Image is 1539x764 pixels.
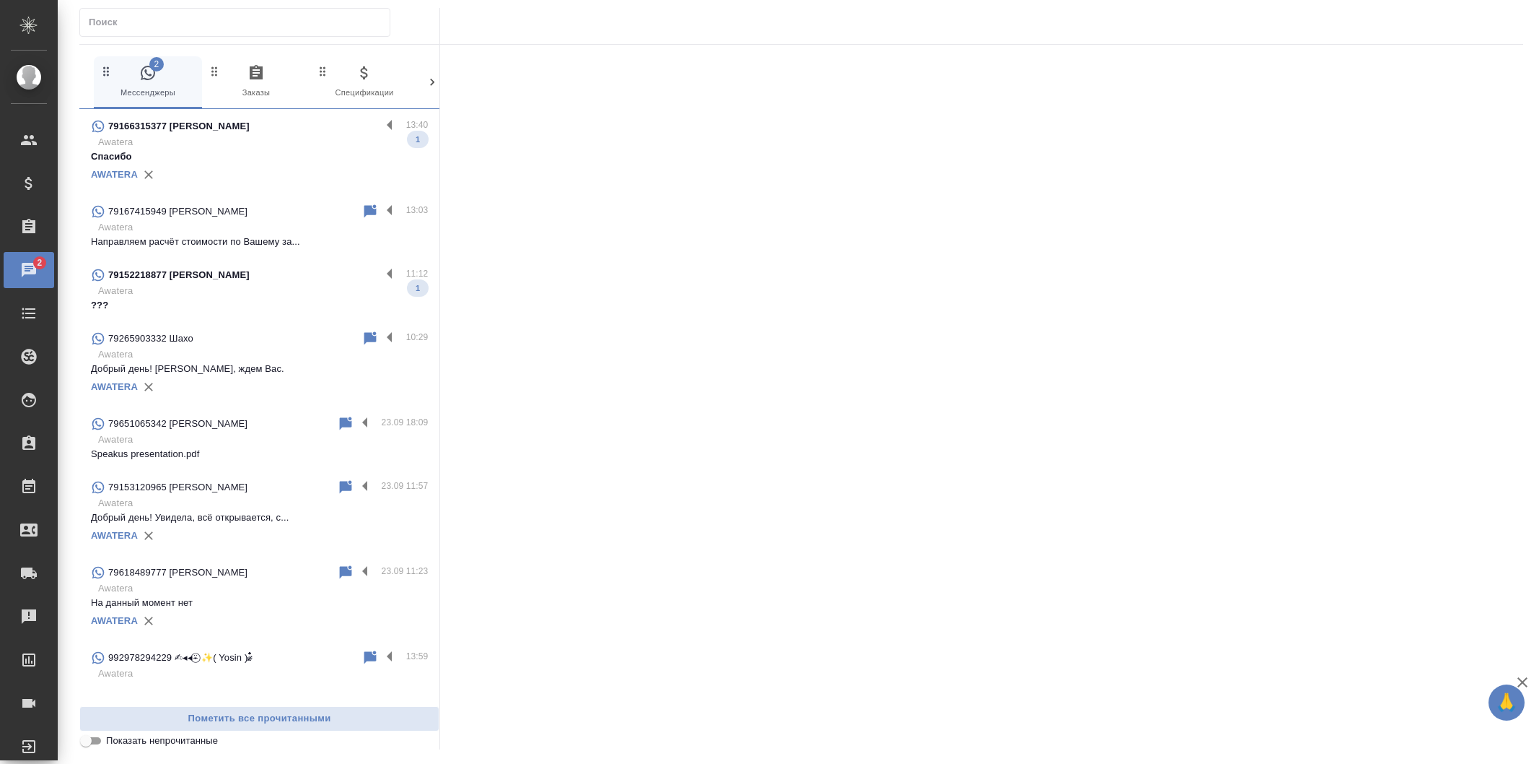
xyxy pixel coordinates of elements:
[382,564,429,578] p: 23.09 11:23
[28,256,51,270] span: 2
[91,381,138,392] a: AWATERA
[316,64,330,78] svg: Зажми и перетащи, чтобы поменять порядок вкладок
[406,330,429,344] p: 10:29
[138,376,159,398] button: Удалить привязку
[4,252,54,288] a: 2
[91,149,428,164] p: Спасибо
[79,555,439,641] div: 79618489777 [PERSON_NAME]23.09 11:23AwateraНа данный момент нетAWATERA
[407,132,429,147] span: 1
[316,64,413,100] span: Спецификации
[407,281,429,295] span: 1
[208,64,304,100] span: Заказы
[91,298,428,313] p: ???
[91,362,428,376] p: Добрый день! [PERSON_NAME], ждем Вас.
[91,447,428,461] p: Speakus presentation.pdf
[424,64,438,78] svg: Зажми и перетащи, чтобы поменять порядок вкладок
[89,12,390,32] input: Поиск
[87,711,431,727] span: Пометить все прочитанными
[79,641,439,704] div: 992978294229 ✍︎◂◂⍣̶⃝̶ ✨( Yosin )⸙ꠋꠋꠋꠋꠋ13:59Awatera
[98,433,428,447] p: Awatera
[108,204,247,219] p: 79167415949 [PERSON_NAME]
[149,57,164,71] span: 2
[138,525,159,547] button: Удалить привязку
[98,220,428,235] p: Awatera
[108,651,253,665] p: 992978294229 ✍︎◂◂⍣̶⃝̶ ✨( Yosin )⸙ꠋꠋꠋꠋꠋ
[79,321,439,407] div: 79265903332 Шахо10:29AwateraДобрый день! [PERSON_NAME], ждем Вас.AWATERA
[138,610,159,632] button: Удалить привязку
[337,564,354,581] div: Пометить непрочитанным
[98,284,428,298] p: Awatera
[79,706,439,732] button: Пометить все прочитанными
[98,581,428,596] p: Awatera
[1488,685,1525,721] button: 🙏
[98,667,428,681] p: Awatera
[91,169,138,180] a: AWATERA
[424,64,521,100] span: Клиенты
[106,734,218,748] span: Показать непрочитанные
[79,109,439,194] div: 79166315377 [PERSON_NAME]13:40AwateraСпасибо1AWATERA
[208,64,222,78] svg: Зажми и перетащи, чтобы поменять порядок вкладок
[91,511,428,525] p: Добрый день! Увидела, всё открывается, с...
[382,415,429,430] p: 23.09 18:09
[337,479,354,496] div: Пометить непрочитанным
[79,194,439,258] div: 79167415949 [PERSON_NAME]13:03AwateraНаправляем расчёт стоимости по Вашему за...
[406,118,429,132] p: 13:40
[406,266,429,281] p: 11:12
[1494,687,1519,718] span: 🙏
[100,64,196,100] span: Мессенджеры
[108,119,250,134] p: 79166315377 [PERSON_NAME]
[382,479,429,493] p: 23.09 11:57
[337,415,354,433] div: Пометить непрочитанным
[108,480,247,495] p: 79153120965 [PERSON_NAME]
[91,596,428,610] p: На данный момент нет
[406,649,429,664] p: 13:59
[406,203,429,217] p: 13:03
[361,330,379,347] div: Пометить непрочитанным
[79,407,439,470] div: 79651065342 [PERSON_NAME]23.09 18:09AwateraSpeakus presentation.pdf
[361,203,379,220] div: Пометить непрочитанным
[91,235,428,249] p: Направляем расчёт стоимости по Вашему за...
[91,615,138,626] a: AWATERA
[98,347,428,362] p: Awatera
[98,496,428,511] p: Awatera
[361,649,379,667] div: Пометить непрочитанным
[108,268,250,282] p: 79152218877 [PERSON_NAME]
[98,135,428,149] p: Awatera
[108,331,193,346] p: 79265903332 Шахо
[108,417,247,431] p: 79651065342 [PERSON_NAME]
[100,64,113,78] svg: Зажми и перетащи, чтобы поменять порядок вкладок
[79,258,439,321] div: 79152218877 [PERSON_NAME]11:12Awatera???1
[79,470,439,555] div: 79153120965 [PERSON_NAME]23.09 11:57AwateraДобрый день! Увидела, всё открывается, с...AWATERA
[91,530,138,541] a: AWATERA
[108,565,247,580] p: 79618489777 [PERSON_NAME]
[138,164,159,186] button: Удалить привязку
